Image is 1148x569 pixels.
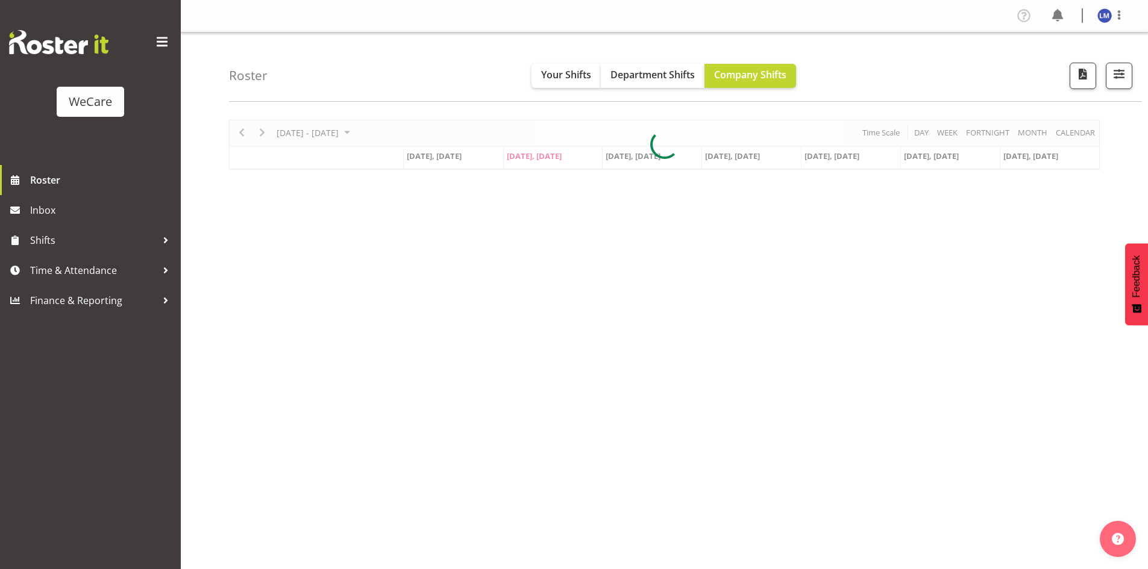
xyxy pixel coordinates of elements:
[30,231,157,249] span: Shifts
[1112,533,1124,545] img: help-xxl-2.png
[1070,63,1096,89] button: Download a PDF of the roster according to the set date range.
[601,64,704,88] button: Department Shifts
[1106,63,1132,89] button: Filter Shifts
[69,93,112,111] div: WeCare
[30,261,157,279] span: Time & Attendance
[1131,255,1142,297] span: Feedback
[9,30,108,54] img: Rosterit website logo
[30,171,175,189] span: Roster
[30,291,157,309] span: Finance & Reporting
[1125,243,1148,325] button: Feedback - Show survey
[229,69,268,82] h4: Roster
[610,68,695,81] span: Department Shifts
[30,201,175,219] span: Inbox
[704,64,796,88] button: Company Shifts
[532,64,601,88] button: Your Shifts
[714,68,786,81] span: Company Shifts
[1097,8,1112,23] img: lainie-montgomery10478.jpg
[541,68,591,81] span: Your Shifts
